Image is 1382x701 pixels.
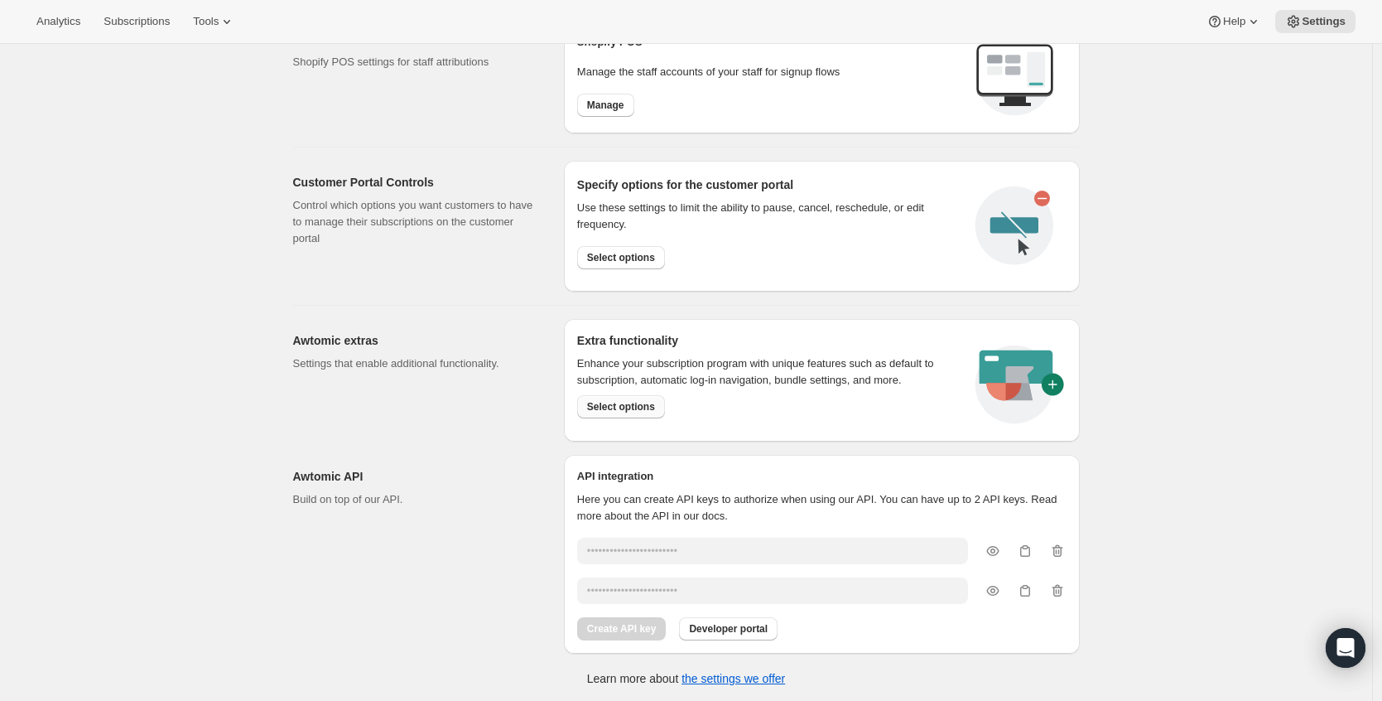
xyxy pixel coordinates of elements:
[679,617,778,641] button: Developer portal
[577,94,634,117] button: Manage
[577,491,1067,525] p: Here you can create API keys to authorize when using our API. You can have up to 2 API keys. Read...
[293,54,537,70] p: Shopify POS settings for staff attributions
[1326,628,1365,668] div: Open Intercom Messenger
[293,332,537,349] h2: Awtomic extras
[293,491,537,508] p: Build on top of our API.
[577,468,1067,485] h2: API integration
[104,15,170,28] span: Subscriptions
[293,174,537,191] h2: Customer Portal Controls
[587,670,785,687] p: Learn more about
[1275,10,1356,33] button: Settings
[36,15,80,28] span: Analytics
[587,99,624,112] span: Manage
[577,246,665,269] button: Select options
[1302,15,1346,28] span: Settings
[577,395,665,418] button: Select options
[689,622,768,636] span: Developer portal
[587,251,655,264] span: Select options
[293,355,537,372] p: Settings that enable additional functionality.
[1223,15,1245,28] span: Help
[577,355,956,389] p: Enhance your subscription program with unique features such as default to subscription, automatic...
[1197,10,1272,33] button: Help
[293,197,537,247] p: Control which options you want customers to have to manage their subscriptions on the customer po...
[587,400,655,413] span: Select options
[577,332,678,349] h2: Extra functionality
[94,10,180,33] button: Subscriptions
[183,10,245,33] button: Tools
[293,468,537,485] h2: Awtomic API
[577,64,962,80] p: Manage the staff accounts of your staff for signup flows
[577,176,962,193] h2: Specify options for the customer portal
[577,200,962,233] div: Use these settings to limit the ability to pause, cancel, reschedule, or edit frequency.
[681,672,785,685] a: the settings we offer
[193,15,219,28] span: Tools
[26,10,90,33] button: Analytics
